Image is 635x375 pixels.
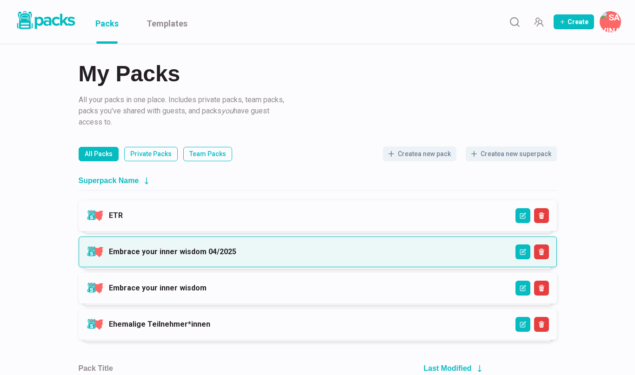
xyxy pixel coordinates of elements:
[534,208,549,223] button: Delete Superpack
[79,176,139,185] h2: Superpack Name
[79,364,113,373] h2: Pack Title
[515,208,530,223] button: Edit
[424,364,472,373] h2: Last Modified
[79,94,288,128] p: All your packs in one place. Includes private packs, team packs, packs you've shared with guests,...
[534,317,549,332] button: Delete Superpack
[79,63,557,85] h2: My Packs
[466,146,557,161] button: Createa new superpack
[534,281,549,296] button: Delete Superpack
[600,11,621,33] button: Savina Tilmann
[515,244,530,259] button: Edit
[534,244,549,259] button: Delete Superpack
[221,106,234,115] i: you
[554,14,594,29] button: Create Pack
[14,9,77,31] img: Packs logo
[14,9,77,34] a: Packs logo
[515,281,530,296] button: Edit
[505,13,524,31] button: Search
[130,149,172,159] p: Private Packs
[515,317,530,332] button: Edit
[189,149,226,159] p: Team Packs
[383,146,456,161] button: Createa new pack
[85,149,113,159] p: All Packs
[529,13,548,31] button: Manage Team Invites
